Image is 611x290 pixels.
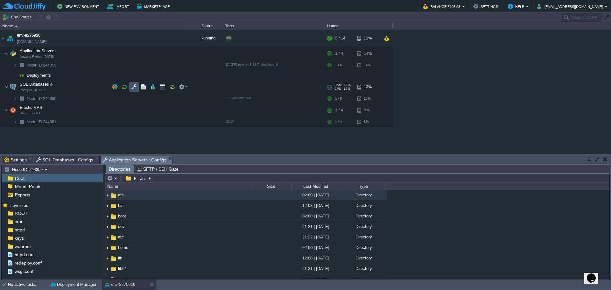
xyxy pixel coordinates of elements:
[15,25,18,27] img: AMDAwAAAACH5BAEAAAAALAAAAAABAAEAAAICRAEAOw==
[20,55,54,59] span: Apache Python [DATE]
[13,70,17,80] img: AMDAwAAAACH5BAEAAAAALAAAAAABAAEAAAICRAEAOw==
[117,234,125,240] a: etc
[105,232,110,242] img: AMDAwAAAACH5BAEAAAAALAAAAAABAAEAAAICRAEAOw==
[17,32,40,39] span: env-8275916
[4,81,8,93] img: AMDAwAAAACH5BAEAAAAALAAAAAABAAEAAAICRAEAOw==
[2,3,46,11] img: CloudJiffy
[117,192,125,198] a: afs
[13,244,32,249] a: webroot
[339,201,387,210] div: Directory
[291,253,339,263] div: 12:08 | [DATE]
[339,264,387,273] div: Directory
[335,47,343,60] div: 1 / 4
[13,219,25,224] a: cron
[110,244,117,251] img: AMDAwAAAACH5BAEAAAAALAAAAAABAAEAAAICRAEAOw==
[14,184,42,189] a: Mount Points
[17,70,26,80] img: AMDAwAAAACH5BAEAAAAALAAAAAABAAEAAAICRAEAOw==
[192,22,223,30] div: Status
[13,227,26,233] a: httpd
[26,73,52,78] a: Deployments
[105,281,135,288] button: env-8275916
[117,203,124,208] a: bin
[105,275,110,285] img: AMDAwAAAACH5BAEAAAAALAAAAAABAAEAAAICRAEAOw==
[8,203,29,208] a: Favorites
[292,183,339,190] div: Last Modified
[335,104,343,117] div: 1 / 4
[339,222,387,231] div: Directory
[9,47,18,60] img: AMDAwAAAACH5BAEAAAAALAAAAAABAAEAAAICRAEAOw==
[357,81,378,93] div: 13%
[19,105,43,110] span: Elastic VPS
[26,119,57,124] span: 244361
[357,104,378,117] div: 6%
[6,30,15,47] img: AMDAwAAAACH5BAEAAAAALAAAAAABAAEAAAICRAEAOw==
[2,13,34,22] button: Env Groups
[17,117,26,127] img: AMDAwAAAACH5BAEAAAAALAAAAAABAAEAAAICRAEAOw==
[14,192,31,198] a: Exports
[107,3,131,10] button: Import
[110,255,117,262] img: AMDAwAAAACH5BAEAAAAALAAAAAABAAEAAAICRAEAOw==
[26,96,57,101] a: Node ID:244360
[339,211,387,221] div: Directory
[36,156,93,164] span: SQL Databases : Configs
[9,104,18,117] img: AMDAwAAAACH5BAEAAAAALAAAAAABAAEAAAICRAEAOw==
[20,111,40,115] span: Ubuntu 22.04
[26,96,57,101] span: 244360
[102,156,167,164] span: Application Servers : Configs
[291,264,339,273] div: 21:21 | [DATE]
[1,22,191,30] div: Name
[13,260,43,266] a: redeploy.conf
[110,276,117,283] img: AMDAwAAAACH5BAEAAAAALAAAAAABAAEAAAICRAEAOw==
[250,183,291,190] div: Size
[4,104,8,117] img: AMDAwAAAACH5BAEAAAAALAAAAAABAAEAAAICRAEAOw==
[13,210,29,216] a: ROOT
[334,83,341,87] span: RAM
[339,243,387,252] div: Directory
[335,94,342,103] div: 1 / 6
[8,202,29,208] span: Favorites
[19,48,57,53] span: Application Servers
[357,94,378,103] div: 13%
[26,62,57,68] span: 244359
[19,81,50,87] span: SQL Databases
[226,63,278,67] span: [DATE]-python-3.13.7-almalinux-9
[537,3,605,10] button: [EMAIL_ADDRESS][DOMAIN_NAME]
[226,96,251,100] span: 17.6-almalinux-9
[105,264,110,274] img: AMDAwAAAACH5BAEAAAAALAAAAAABAAEAAAICRAEAOw==
[105,253,110,263] img: AMDAwAAAACH5BAEAAAAALAAAAAABAAEAAAICRAEAOw==
[117,213,127,219] a: boot
[27,63,43,67] span: Node ID:
[291,232,339,242] div: 21:22 | [DATE]
[105,190,110,200] img: AMDAwAAAACH5BAEAAAAALAAAAAABAAEAAAICRAEAOw==
[9,81,18,93] img: AMDAwAAAACH5BAEAAAAALAAAAAABAAEAAAICRAEAOw==
[473,3,500,10] button: Settings
[14,175,25,181] a: Root
[13,235,25,241] a: keys
[17,94,26,103] img: AMDAwAAAACH5BAEAAAAALAAAAAABAAEAAAICRAEAOw==
[105,222,110,232] img: AMDAwAAAACH5BAEAAAAALAAAAAABAAEAAAICRAEAOw==
[117,277,130,282] a: media
[51,281,96,288] button: Deployment Manager
[19,48,57,53] a: Application ServersApache Python [DATE]
[340,183,387,190] div: Type
[17,60,26,70] img: AMDAwAAAACH5BAEAAAAALAAAAAABAAEAAAICRAEAOw==
[13,268,34,274] a: wsgi.conf
[226,119,235,123] span: 22.04
[137,165,179,173] span: SFTP / SSH Gate
[26,119,57,124] a: Node ID:244361
[339,253,387,263] div: Directory
[110,265,117,272] img: AMDAwAAAACH5BAEAAAAALAAAAAABAAEAAAICRAEAOw==
[110,192,117,199] img: AMDAwAAAACH5BAEAAAAALAAAAAABAAEAAAICRAEAOw==
[4,47,8,60] img: AMDAwAAAACH5BAEAAAAALAAAAAABAAEAAAICRAEAOw==
[117,224,126,229] a: dev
